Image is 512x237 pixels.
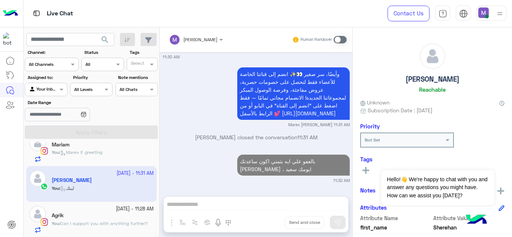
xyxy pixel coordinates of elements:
[84,49,123,56] label: Status
[52,149,60,155] b: :
[419,86,446,93] h6: Reachable
[47,9,73,19] p: Live Chat
[32,9,41,18] img: tab
[73,74,112,81] label: Priority
[40,218,48,226] img: Instagram
[420,43,445,69] img: defaultAdmin.png
[381,170,494,205] span: Hello!👋 We're happy to chat with you and answer any questions you might have. How can we assist y...
[29,134,46,151] img: defaultAdmin.png
[368,106,433,114] span: Subscription Date : [DATE]
[96,33,114,49] button: search
[478,7,489,18] img: userImage
[100,35,109,44] span: search
[388,6,430,21] a: Contact Us
[459,9,468,18] img: tab
[240,71,346,116] span: وأيضًا، سر صغير 👀✨ انضم إلى قناتنا الخاصة للأعضاء فقط لتحصل على خصومات حصرية، عروض مفاجئة، وفرصة ...
[163,133,350,141] p: [PERSON_NAME] closed the conversation
[360,156,505,162] h6: Tags
[237,67,350,120] p: 4/10/2025, 11:31 AM
[52,142,70,148] h5: Mariam
[28,99,112,106] label: Date Range
[360,214,432,222] span: Attribute Name
[40,147,48,155] img: Instagram
[365,137,380,143] b: Not Set
[360,224,432,231] span: first_name
[333,177,350,183] small: 11:32 AM
[130,49,157,56] label: Tags
[297,134,317,140] span: 11:31 AM
[433,214,505,222] span: Attribute Value
[60,221,148,226] span: Can I support you with anything further?
[163,54,180,60] small: 11:30 AM
[288,122,350,128] small: Marex [PERSON_NAME] 11:31 AM
[285,216,324,229] button: Send and close
[406,75,460,83] h5: [PERSON_NAME]
[435,6,450,21] a: tab
[29,206,46,222] img: defaultAdmin.png
[130,60,144,69] div: Select
[118,74,157,81] label: Note mentions
[3,6,18,21] img: Logo
[433,224,505,231] span: Sherehan
[495,9,505,18] img: profile
[360,204,387,211] h6: Attributes
[52,212,64,219] h5: Agrik
[60,149,102,155] span: Marex E greeting
[116,206,154,213] small: [DATE] - 11:28 AM
[52,149,59,155] span: You
[301,37,332,43] small: Human Handover
[52,221,59,226] span: You
[52,221,60,226] b: :
[28,74,66,81] label: Assigned to:
[237,155,350,176] p: 4/10/2025, 11:32 AM
[497,188,504,194] img: add
[360,98,389,106] span: Unknown
[183,37,217,42] span: [PERSON_NAME]
[439,9,447,18] img: tab
[360,123,380,130] h6: Priority
[463,207,490,233] img: hulul-logo.png
[360,187,376,194] h6: Notes
[3,33,16,46] img: 317874714732967
[25,125,158,139] button: Apply Filters
[28,49,78,56] label: Channel:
